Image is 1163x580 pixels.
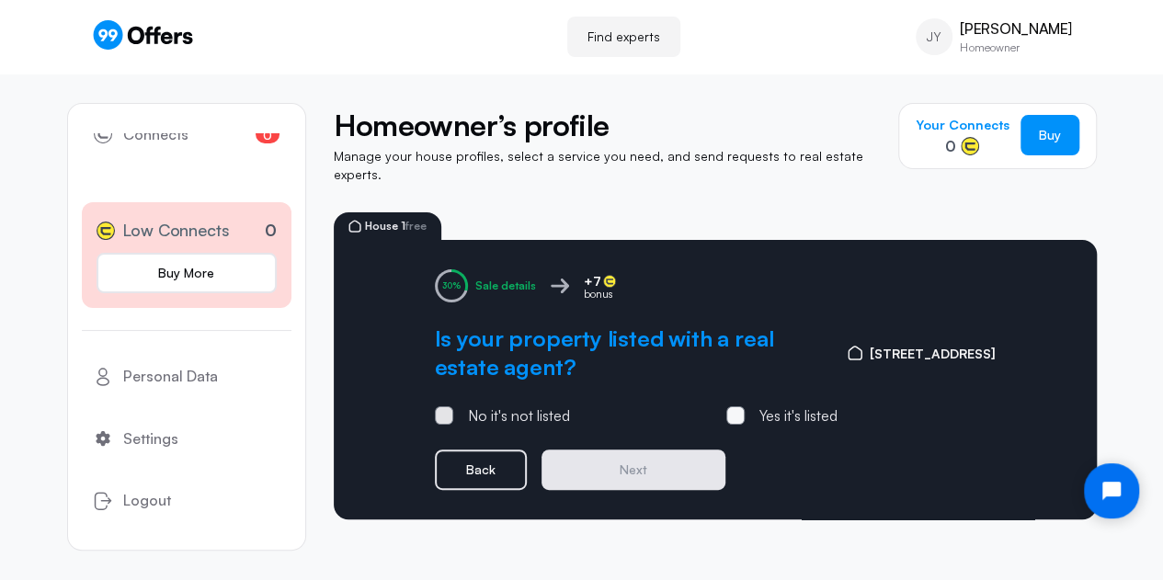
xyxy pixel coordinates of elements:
[123,365,218,389] span: Personal Data
[542,449,725,490] button: Next
[405,219,427,233] span: free
[1020,115,1079,155] a: Buy
[435,324,818,381] h2: Is your property listed with a real estate agent?
[945,135,956,157] span: 0
[468,404,570,428] div: No it's not listed
[916,115,1009,135] p: Your Connects
[870,344,996,364] span: [STREET_ADDRESS]
[1068,448,1155,534] iframe: Tidio Chat
[759,404,838,428] div: Yes it's listed
[123,489,171,513] span: Logout
[365,221,427,232] span: House 1
[265,218,277,243] p: 0
[927,28,941,46] span: JY
[584,287,616,301] p: bonus
[334,103,880,147] h5: Homeowner’s profile
[122,217,230,244] span: Low Connects
[960,42,1071,53] p: Homeowner
[123,427,178,451] span: Settings
[82,415,291,463] a: Settings
[584,271,601,291] span: +7
[82,353,291,401] a: Personal Data
[334,147,880,183] p: Manage your house profiles, select a service you need, and send requests to real estate experts.
[82,111,291,159] a: Connects0
[475,279,536,293] div: Sale details
[960,20,1071,38] p: [PERSON_NAME]
[123,123,188,147] span: Connects
[97,253,277,293] a: Buy More
[435,449,527,490] button: Back
[567,17,680,57] a: Find experts
[82,477,291,525] button: Logout
[256,125,279,143] span: 0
